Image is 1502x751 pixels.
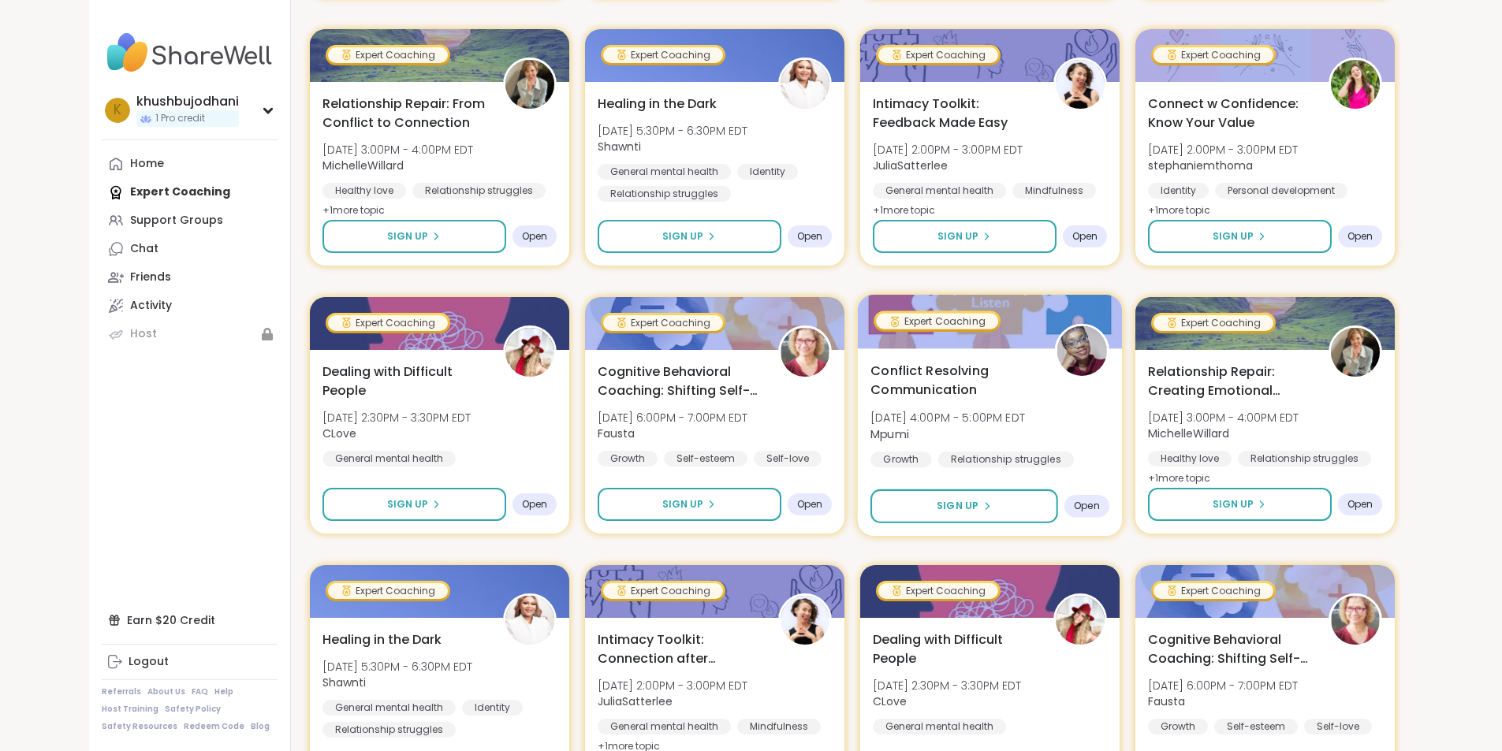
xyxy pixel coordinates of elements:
[873,142,1023,158] span: [DATE] 2:00PM - 3:00PM EDT
[1148,630,1311,668] span: Cognitive Behavioral Coaching: Shifting Self-Talk
[598,693,673,709] b: JuliaSatterlee
[1148,426,1229,441] b: MichelleWillard
[322,183,406,199] div: Healthy love
[1057,326,1106,376] img: Mpumi
[1304,719,1372,734] div: Self-love
[598,410,747,426] span: [DATE] 6:00PM - 7:00PM EDT
[322,451,456,467] div: General mental health
[322,700,456,716] div: General mental health
[165,704,221,715] a: Safety Policy
[130,298,172,314] div: Activity
[873,678,1021,693] span: [DATE] 2:30PM - 3:30PM EDT
[598,362,761,400] span: Cognitive Behavioral Coaching: Shifting Self-Talk
[598,678,747,693] span: [DATE] 2:00PM - 3:00PM EDT
[129,654,169,670] div: Logout
[155,112,205,125] span: 1 Pro credit
[1331,596,1380,645] img: Fausta
[598,164,731,180] div: General mental health
[322,95,486,132] span: Relationship Repair: From Conflict to Connection
[1154,583,1273,599] div: Expert Coaching
[412,183,546,199] div: Relationship struggles
[322,142,473,158] span: [DATE] 3:00PM - 4:00PM EDT
[130,156,164,172] div: Home
[1148,719,1208,734] div: Growth
[873,630,1036,668] span: Dealing with Difficult People
[873,693,907,709] b: CLove
[214,686,233,697] a: Help
[251,721,270,732] a: Blog
[1154,47,1273,63] div: Expert Coaching
[754,451,822,467] div: Self-love
[664,451,747,467] div: Self-esteem
[102,25,278,80] img: ShareWell Nav Logo
[1072,230,1098,243] span: Open
[1347,498,1373,511] span: Open
[1238,451,1371,467] div: Relationship struggles
[328,315,448,331] div: Expert Coaching
[870,452,932,467] div: Growth
[147,686,185,697] a: About Us
[1074,500,1100,512] span: Open
[870,426,909,441] b: Mpumi
[598,426,635,441] b: Fausta
[598,220,781,253] button: Sign Up
[870,489,1058,523] button: Sign Up
[878,583,998,599] div: Expert Coaching
[873,183,1006,199] div: General mental health
[322,722,456,738] div: Relationship struggles
[102,235,278,263] a: Chat
[322,220,506,253] button: Sign Up
[1215,183,1347,199] div: Personal development
[322,362,486,400] span: Dealing with Difficult People
[102,150,278,178] a: Home
[1213,497,1254,511] span: Sign Up
[322,675,366,690] b: Shawnti
[102,606,278,634] div: Earn $20 Credit
[322,426,356,441] b: CLove
[598,95,717,113] span: Healing in the Dark
[598,488,781,521] button: Sign Up
[662,497,703,511] span: Sign Up
[876,313,998,329] div: Expert Coaching
[878,47,998,63] div: Expert Coaching
[130,270,171,285] div: Friends
[505,60,554,109] img: MichelleWillard
[797,498,822,511] span: Open
[102,704,158,715] a: Host Training
[192,686,208,697] a: FAQ
[322,410,471,426] span: [DATE] 2:30PM - 3:30PM EDT
[136,93,239,110] div: khushbujodhani
[598,630,761,668] span: Intimacy Toolkit: Connection after Trauma
[1148,693,1185,709] b: Fausta
[102,292,278,320] a: Activity
[102,721,177,732] a: Safety Resources
[130,241,158,257] div: Chat
[1148,183,1209,199] div: Identity
[1148,220,1332,253] button: Sign Up
[603,315,723,331] div: Expert Coaching
[387,497,428,511] span: Sign Up
[522,230,547,243] span: Open
[322,158,404,173] b: MichelleWillard
[184,721,244,732] a: Redeem Code
[102,206,278,235] a: Support Groups
[662,229,703,244] span: Sign Up
[387,229,428,244] span: Sign Up
[1148,142,1298,158] span: [DATE] 2:00PM - 3:00PM EDT
[797,230,822,243] span: Open
[1148,95,1311,132] span: Connect w Confidence: Know Your Value
[1056,596,1105,645] img: CLove
[322,488,506,521] button: Sign Up
[937,229,978,244] span: Sign Up
[1213,229,1254,244] span: Sign Up
[328,583,448,599] div: Expert Coaching
[505,596,554,645] img: Shawnti
[737,719,821,734] div: Mindfulness
[870,361,1037,400] span: Conflict Resolving Communication
[102,263,278,292] a: Friends
[598,186,731,202] div: Relationship struggles
[873,95,1036,132] span: Intimacy Toolkit: Feedback Made Easy
[130,213,223,229] div: Support Groups
[598,139,641,154] b: Shawnti
[102,648,278,676] a: Logout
